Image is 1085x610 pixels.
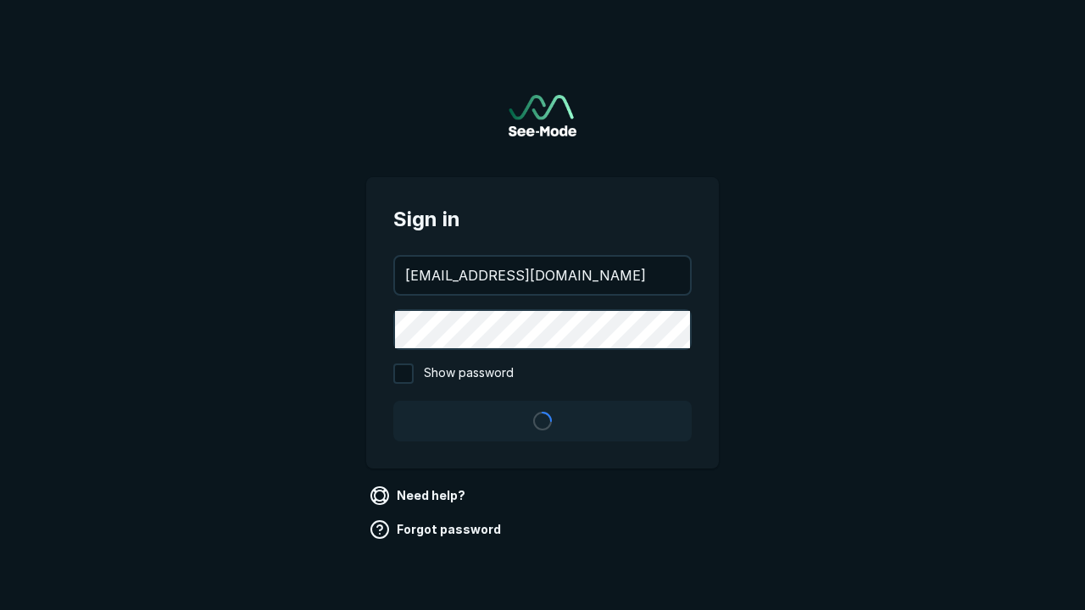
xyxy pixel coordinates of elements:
a: Forgot password [366,516,508,543]
a: Go to sign in [509,95,576,136]
input: your@email.com [395,257,690,294]
a: Need help? [366,482,472,509]
span: Sign in [393,204,692,235]
img: See-Mode Logo [509,95,576,136]
span: Show password [424,363,514,384]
